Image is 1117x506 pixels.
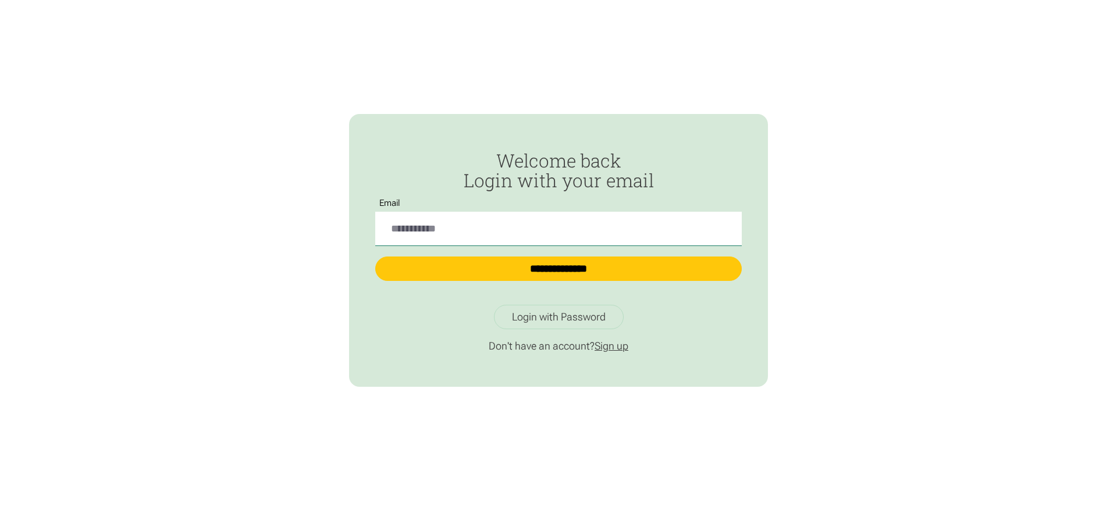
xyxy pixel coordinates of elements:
[595,340,628,352] a: Sign up
[375,151,742,191] h2: Welcome back Login with your email
[375,340,742,353] p: Don't have an account?
[512,311,606,324] div: Login with Password
[375,198,404,208] label: Email
[375,151,742,294] form: Passwordless Login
